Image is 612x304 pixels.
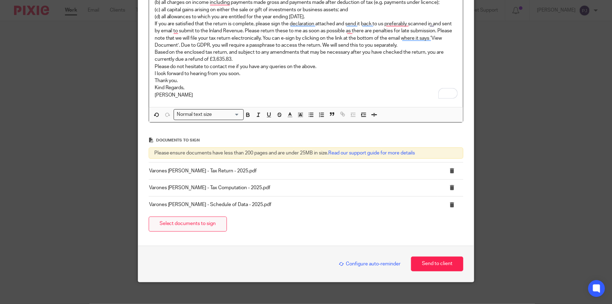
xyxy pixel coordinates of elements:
p: Varones [PERSON_NAME] - Tax Computation - 2025.pdf [149,184,437,191]
span: Configure auto-reminder [339,262,401,266]
p: [PERSON_NAME] [155,92,458,99]
p: (d) all allowances to which you are entitled for the year ending [DATE]. [155,13,458,20]
p: I look forward to hearing from you soon. [155,70,458,77]
p: Varones [PERSON_NAME] - Schedule of Data - 2025.pdf [149,201,437,208]
p: Please do not hesitate to contact me if you have any queries on the above. [155,63,458,70]
input: Search for option [214,111,240,118]
button: Send to client [411,257,463,272]
p: (c) all capital gains arising on either the sale or gift of investments or business assets; and [155,6,458,13]
a: Read our support guide for more details [329,151,415,156]
p: Based on the enclosed tax return, and subject to any amendments that may be necessary after you h... [155,49,458,63]
p: If you are satisfied that the return is complete, please sign the declaration attached and send i... [155,20,458,49]
div: Search for option [174,109,244,120]
p: Kind Regards, [155,84,458,91]
div: Please ensure documents have less than 200 pages and are under 25MB in size. [149,147,464,159]
p: Varones [PERSON_NAME] - Tax Return - 2025.pdf [149,167,437,174]
button: Select documents to sign [149,217,227,232]
p: Thank you. [155,77,458,84]
span: Documents to sign [156,138,200,142]
span: Normal text size [175,111,214,118]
